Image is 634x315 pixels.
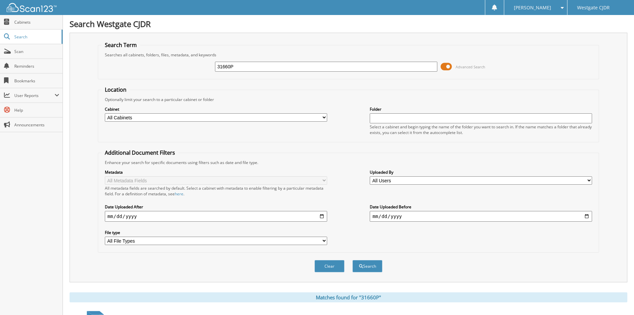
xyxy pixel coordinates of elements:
[102,97,595,102] div: Optionally limit your search to a particular cabinet or folder
[514,6,551,10] span: [PERSON_NAME]
[105,230,327,235] label: File type
[14,34,58,40] span: Search
[14,49,59,54] span: Scan
[14,63,59,69] span: Reminders
[70,18,627,29] h1: Search Westgate CJDR
[14,107,59,113] span: Help
[14,19,59,25] span: Cabinets
[70,292,627,302] div: Matches found for "31660P"
[352,260,382,272] button: Search
[105,106,327,112] label: Cabinet
[105,185,327,197] div: All metadata fields are searched by default. Select a cabinet with metadata to enable filtering b...
[14,93,55,98] span: User Reports
[315,260,344,272] button: Clear
[102,86,130,93] legend: Location
[102,52,595,58] div: Searches all cabinets, folders, files, metadata, and keywords
[14,122,59,128] span: Announcements
[456,64,485,69] span: Advanced Search
[102,41,140,49] legend: Search Term
[370,169,592,175] label: Uploaded By
[370,204,592,210] label: Date Uploaded Before
[577,6,610,10] span: Westgate CJDR
[7,3,57,12] img: scan123-logo-white.svg
[105,211,327,222] input: start
[175,191,183,197] a: here
[370,211,592,222] input: end
[105,169,327,175] label: Metadata
[102,149,178,156] legend: Additional Document Filters
[105,204,327,210] label: Date Uploaded After
[370,106,592,112] label: Folder
[370,124,592,135] div: Select a cabinet and begin typing the name of the folder you want to search in. If the name match...
[102,160,595,165] div: Enhance your search for specific documents using filters such as date and file type.
[14,78,59,84] span: Bookmarks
